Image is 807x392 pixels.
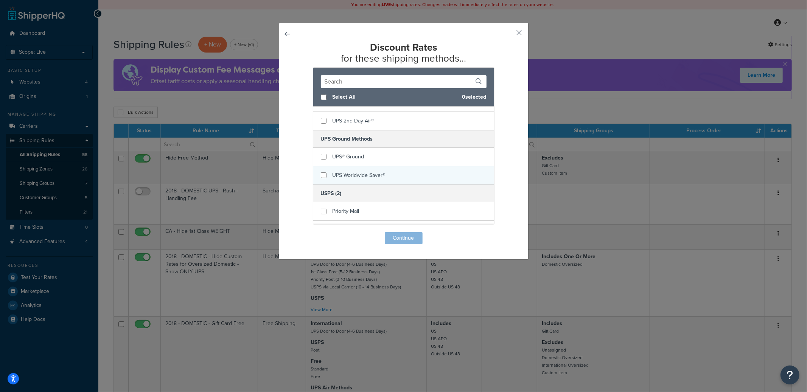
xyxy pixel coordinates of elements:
[333,153,364,161] span: UPS® Ground
[313,184,494,202] h5: USPS (2)
[370,40,437,54] strong: Discount Rates
[313,88,494,107] div: 0 selected
[298,42,509,64] h2: for these shipping methods...
[333,92,456,102] span: Select All
[313,130,494,148] h5: UPS Ground Methods
[333,207,359,215] span: Priority Mail
[781,366,799,384] button: Open Resource Center
[333,117,374,125] span: UPS 2nd Day Air®
[321,75,487,88] input: Search
[333,171,386,179] span: UPS Worldwide Saver®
